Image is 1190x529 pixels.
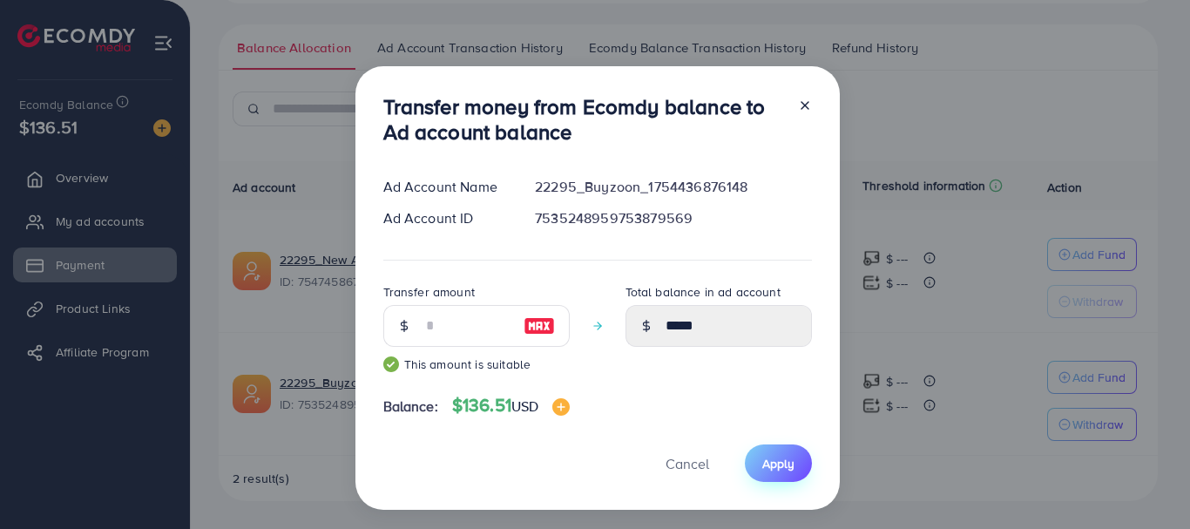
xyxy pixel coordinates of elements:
button: Apply [745,444,812,482]
label: Transfer amount [383,283,475,301]
span: Apply [762,455,794,472]
button: Cancel [644,444,731,482]
h4: $136.51 [452,395,571,417]
img: image [552,398,570,416]
img: image [524,315,555,336]
small: This amount is suitable [383,356,570,373]
div: Ad Account Name [369,177,522,197]
span: Cancel [666,454,709,473]
h3: Transfer money from Ecomdy balance to Ad account balance [383,94,784,145]
span: Balance: [383,397,438,417]
label: Total balance in ad account [625,283,781,301]
div: Ad Account ID [369,208,522,228]
div: 22295_Buyzoon_1754436876148 [521,177,825,197]
span: USD [511,397,538,416]
iframe: Chat [1116,451,1177,516]
div: 7535248959753879569 [521,208,825,228]
img: guide [383,356,399,372]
